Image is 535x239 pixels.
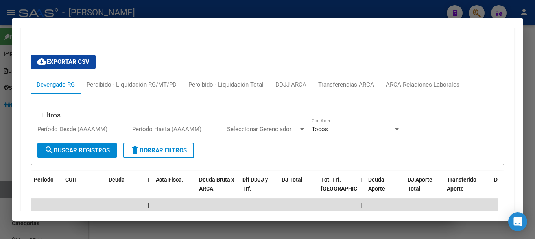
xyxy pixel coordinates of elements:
div: Devengado RG [37,80,75,89]
datatable-header-cell: | [188,171,196,206]
mat-icon: cloud_download [37,57,46,66]
span: Acta Fisca. [156,176,183,183]
datatable-header-cell: CUIT [62,171,105,206]
span: Todos [312,126,328,133]
datatable-header-cell: Deuda Bruta x ARCA [196,171,239,206]
span: Período [34,176,53,183]
span: Tot. Trf. [GEOGRAPHIC_DATA] [321,176,374,192]
span: | [148,202,149,208]
div: ARCA Relaciones Laborales [386,80,459,89]
datatable-header-cell: Tot. Trf. Bruto [318,171,357,206]
span: Transferido Aporte [447,176,476,192]
mat-icon: search [44,145,54,155]
h3: Filtros [37,111,65,119]
datatable-header-cell: | [145,171,153,206]
span: Deuda Aporte [368,176,385,192]
span: Exportar CSV [37,58,89,65]
datatable-header-cell: | [483,171,491,206]
datatable-header-cell: DJ Aporte Total [404,171,444,206]
datatable-header-cell: Deuda [105,171,145,206]
div: Open Intercom Messenger [508,212,527,231]
button: Borrar Filtros [123,143,194,158]
span: Buscar Registros [44,147,110,154]
datatable-header-cell: Deuda Contr. [491,171,530,206]
span: | [486,202,488,208]
span: Dif DDJJ y Trf. [242,176,268,192]
datatable-header-cell: Deuda Aporte [365,171,404,206]
div: Percibido - Liquidación Total [188,80,264,89]
datatable-header-cell: Dif DDJJ y Trf. [239,171,279,206]
datatable-header-cell: | [357,171,365,206]
datatable-header-cell: Acta Fisca. [153,171,188,206]
span: DJ Aporte Total [408,176,432,192]
span: | [486,176,488,183]
button: Buscar Registros [37,143,117,158]
span: Deuda Contr. [494,176,526,183]
span: CUIT [65,176,77,183]
span: | [360,202,362,208]
span: DJ Total [282,176,303,183]
span: | [360,176,362,183]
mat-icon: delete [130,145,140,155]
span: | [191,176,193,183]
span: | [148,176,149,183]
button: Exportar CSV [31,55,96,69]
datatable-header-cell: Período [31,171,62,206]
div: DDJJ ARCA [275,80,306,89]
span: Borrar Filtros [130,147,187,154]
datatable-header-cell: DJ Total [279,171,318,206]
span: Deuda [109,176,125,183]
div: Percibido - Liquidación RG/MT/PD [87,80,177,89]
span: Deuda Bruta x ARCA [199,176,234,192]
span: Seleccionar Gerenciador [227,126,299,133]
span: | [191,202,193,208]
datatable-header-cell: Transferido Aporte [444,171,483,206]
div: Transferencias ARCA [318,80,374,89]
